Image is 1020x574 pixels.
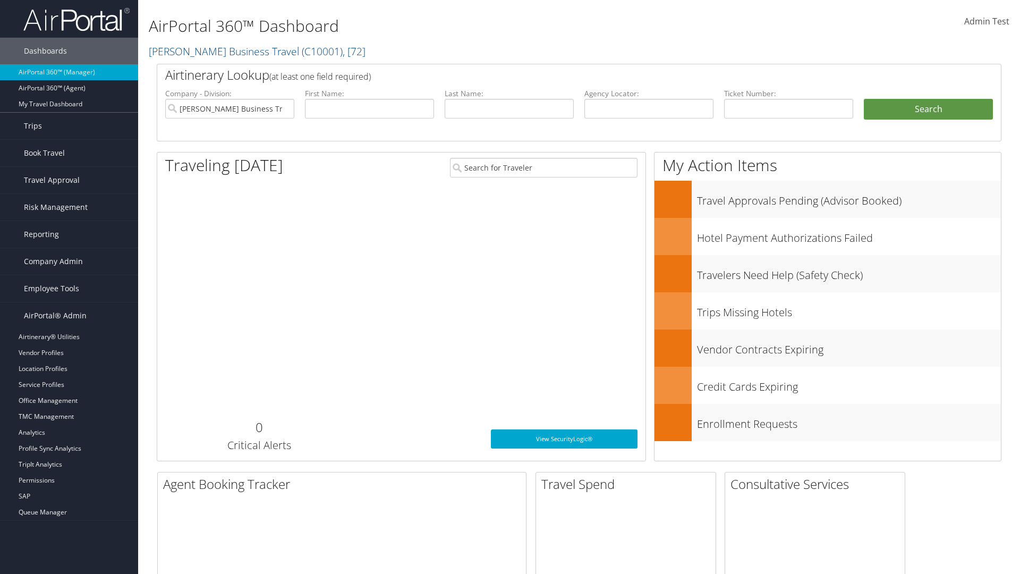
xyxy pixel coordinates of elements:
[24,194,88,221] span: Risk Management
[149,15,722,37] h1: AirPortal 360™ Dashboard
[697,188,1001,208] h3: Travel Approvals Pending (Advisor Booked)
[305,88,434,99] label: First Name:
[165,418,353,436] h2: 0
[24,221,59,248] span: Reporting
[450,158,637,178] input: Search for Traveler
[163,475,526,493] h2: Agent Booking Tracker
[654,181,1001,218] a: Travel Approvals Pending (Advisor Booked)
[24,140,65,166] span: Book Travel
[165,438,353,453] h3: Critical Alerts
[730,475,905,493] h2: Consultative Services
[24,302,87,329] span: AirPortal® Admin
[23,7,130,32] img: airportal-logo.png
[445,88,574,99] label: Last Name:
[24,113,42,139] span: Trips
[24,38,67,64] span: Dashboards
[654,404,1001,441] a: Enrollment Requests
[697,411,1001,432] h3: Enrollment Requests
[302,44,343,58] span: ( C10001 )
[654,367,1001,404] a: Credit Cards Expiring
[724,88,853,99] label: Ticket Number:
[654,292,1001,330] a: Trips Missing Hotels
[654,255,1001,292] a: Travelers Need Help (Safety Check)
[697,263,1001,283] h3: Travelers Need Help (Safety Check)
[654,154,1001,176] h1: My Action Items
[864,99,993,120] button: Search
[24,167,80,193] span: Travel Approval
[541,475,716,493] h2: Travel Spend
[584,88,713,99] label: Agency Locator:
[491,429,637,449] a: View SecurityLogic®
[165,66,923,84] h2: Airtinerary Lookup
[269,71,371,82] span: (at least one field required)
[964,5,1009,38] a: Admin Test
[149,44,365,58] a: [PERSON_NAME] Business Travel
[697,337,1001,357] h3: Vendor Contracts Expiring
[165,88,294,99] label: Company - Division:
[24,275,79,302] span: Employee Tools
[964,15,1009,27] span: Admin Test
[654,330,1001,367] a: Vendor Contracts Expiring
[697,300,1001,320] h3: Trips Missing Hotels
[697,225,1001,246] h3: Hotel Payment Authorizations Failed
[24,248,83,275] span: Company Admin
[165,154,283,176] h1: Traveling [DATE]
[343,44,365,58] span: , [ 72 ]
[697,374,1001,394] h3: Credit Cards Expiring
[654,218,1001,255] a: Hotel Payment Authorizations Failed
